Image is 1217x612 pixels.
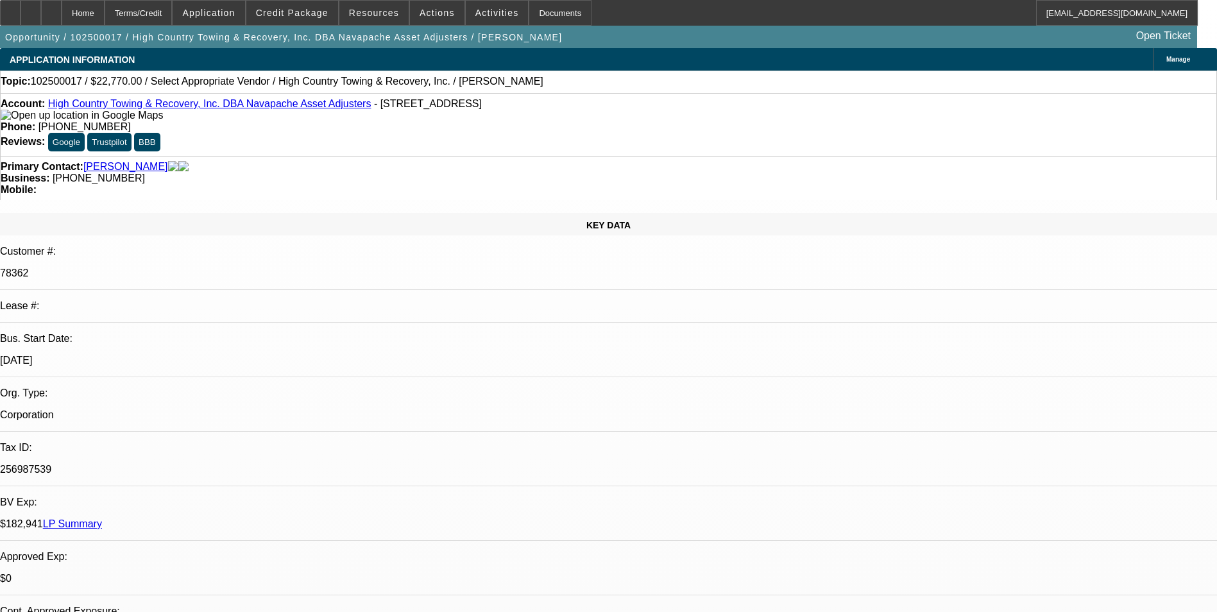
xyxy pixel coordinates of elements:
[53,173,145,183] span: [PHONE_NUMBER]
[83,161,168,173] a: [PERSON_NAME]
[374,98,482,109] span: - [STREET_ADDRESS]
[246,1,338,25] button: Credit Package
[48,98,371,109] a: High Country Towing & Recovery, Inc. DBA Navapache Asset Adjusters
[420,8,455,18] span: Actions
[87,133,131,151] button: Trustpilot
[1166,56,1190,63] span: Manage
[134,133,160,151] button: BBB
[1,121,35,132] strong: Phone:
[43,518,102,529] a: LP Summary
[178,161,189,173] img: linkedin-icon.png
[1,110,163,121] a: View Google Maps
[1,184,37,195] strong: Mobile:
[168,161,178,173] img: facebook-icon.png
[173,1,244,25] button: Application
[339,1,409,25] button: Resources
[1,136,45,147] strong: Reviews:
[31,76,543,87] span: 102500017 / $22,770.00 / Select Appropriate Vendor / High Country Towing & Recovery, Inc. / [PERS...
[1,76,31,87] strong: Topic:
[1,110,163,121] img: Open up location in Google Maps
[475,8,519,18] span: Activities
[256,8,328,18] span: Credit Package
[410,1,464,25] button: Actions
[38,121,131,132] span: [PHONE_NUMBER]
[1,173,49,183] strong: Business:
[349,8,399,18] span: Resources
[1,161,83,173] strong: Primary Contact:
[466,1,529,25] button: Activities
[182,8,235,18] span: Application
[1,98,45,109] strong: Account:
[5,32,562,42] span: Opportunity / 102500017 / High Country Towing & Recovery, Inc. DBA Navapache Asset Adjusters / [P...
[1131,25,1196,47] a: Open Ticket
[48,133,85,151] button: Google
[586,220,631,230] span: KEY DATA
[10,55,135,65] span: APPLICATION INFORMATION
